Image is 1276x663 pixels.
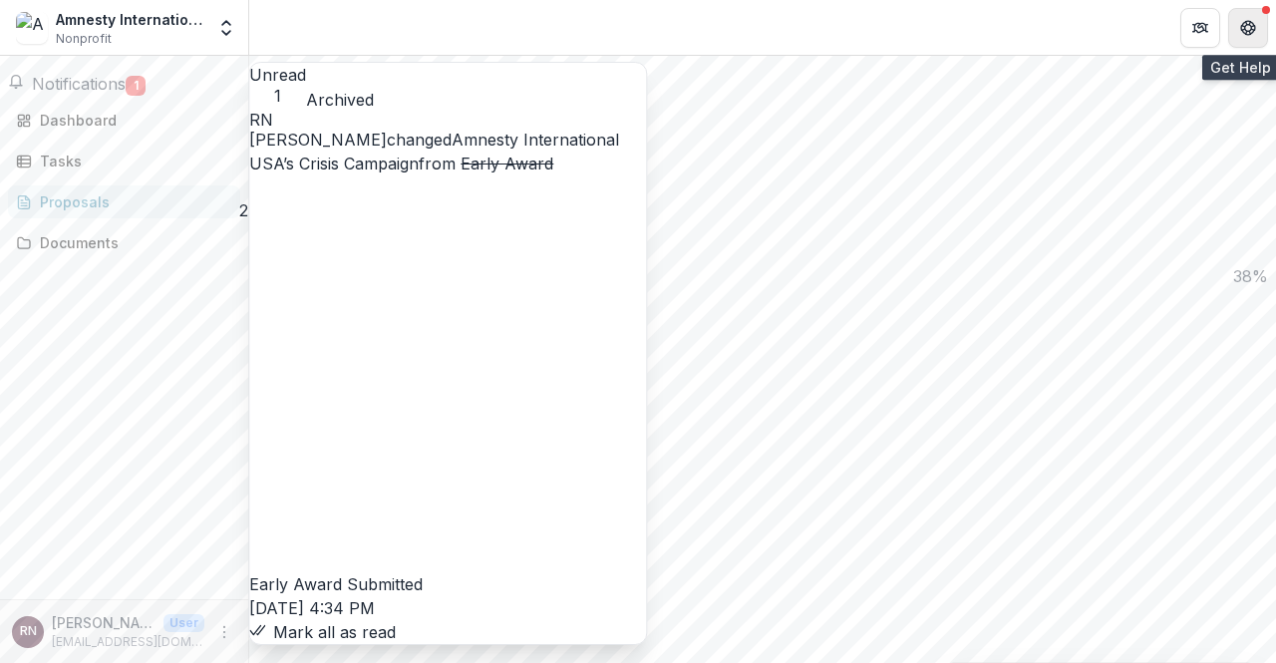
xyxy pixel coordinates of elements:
[8,104,240,137] a: Dashboard
[56,30,112,48] span: Nonprofit
[8,72,146,96] button: Notifications1
[56,9,204,30] div: Amnesty International USA
[249,130,387,150] span: [PERSON_NAME]
[249,130,619,173] a: Amnesty International USA’s Crisis Campaign
[306,88,374,112] button: Archived
[8,185,240,218] a: Proposals
[249,620,396,644] button: Mark all as read
[212,620,236,644] button: More
[16,12,48,44] img: Amnesty International USA
[249,112,646,128] div: Rachel Nissley
[1228,8,1268,48] button: Get Help
[40,151,224,171] div: Tasks
[1180,8,1220,48] button: Partners
[1233,264,1268,288] p: 38 %
[8,226,240,259] a: Documents
[52,612,156,633] p: [PERSON_NAME]
[249,574,423,594] span: Early Award Submitted
[40,110,224,131] div: Dashboard
[126,76,146,96] span: 1
[249,63,306,106] button: Unread
[249,87,306,106] span: 1
[40,232,224,253] div: Documents
[461,154,553,173] s: Early Award
[8,145,240,177] a: Tasks
[52,633,204,651] p: [EMAIL_ADDRESS][DOMAIN_NAME]
[212,8,240,48] button: Open entity switcher
[163,614,204,632] p: User
[249,596,646,620] p: [DATE] 4:34 PM
[249,128,646,596] p: changed from
[32,74,126,94] span: Notifications
[20,625,37,638] div: Rachel Nissley
[40,191,224,212] div: Proposals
